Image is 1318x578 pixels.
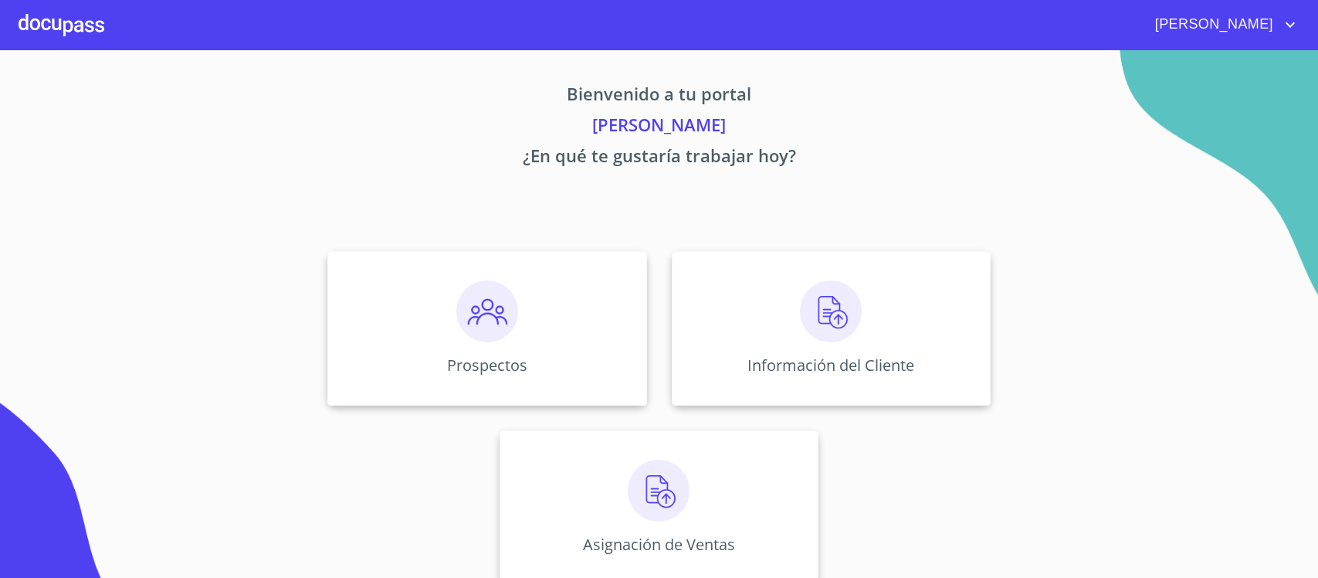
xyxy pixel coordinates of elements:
[447,355,527,376] p: Prospectos
[184,112,1135,143] p: [PERSON_NAME]
[628,460,689,522] img: carga.png
[1144,12,1299,37] button: account of current user
[747,355,914,376] p: Información del Cliente
[583,534,735,555] p: Asignación de Ventas
[800,280,862,342] img: carga.png
[184,81,1135,112] p: Bienvenido a tu portal
[1144,12,1281,37] span: [PERSON_NAME]
[456,280,518,342] img: prospectos.png
[184,143,1135,174] p: ¿En qué te gustaría trabajar hoy?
